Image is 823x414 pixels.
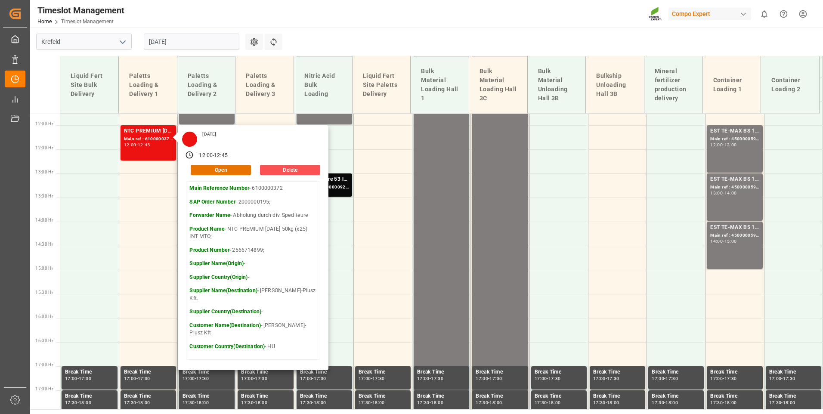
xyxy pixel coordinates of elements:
[255,401,267,405] div: 18:00
[312,401,313,405] div: -
[37,19,52,25] a: Home
[189,185,317,192] p: - 6100000372
[189,322,260,328] strong: Customer Name(Destination)
[242,68,287,102] div: Paletts Loading & Delivery 3
[300,377,312,380] div: 17:00
[724,401,737,405] div: 18:00
[724,143,737,147] div: 13:00
[124,401,136,405] div: 17:30
[35,194,53,198] span: 13:30 Hr
[189,274,317,281] p: -
[417,377,430,380] div: 17:00
[372,377,385,380] div: 17:30
[723,191,724,195] div: -
[359,68,404,102] div: Liquid Fert Site Paletts Delivery
[724,239,737,243] div: 15:00
[35,218,53,222] span: 14:00 Hr
[189,274,248,280] strong: Supplier Country(Origin)
[35,121,53,126] span: 12:00 Hr
[189,226,317,241] p: - NTC PREMIUM [DATE] 50kg (x25) INT MTO;
[665,401,678,405] div: 18:00
[255,377,267,380] div: 17:30
[189,226,225,232] strong: Product Name
[372,401,385,405] div: 18:00
[189,185,249,191] strong: Main Reference Number
[79,401,91,405] div: 18:00
[710,392,759,401] div: Break Time
[189,247,317,254] p: - 2566714899;
[124,392,173,401] div: Break Time
[77,401,79,405] div: -
[652,368,700,377] div: Break Time
[35,362,53,367] span: 17:00 Hr
[260,165,320,175] button: Delete
[35,170,53,174] span: 13:00 Hr
[124,127,173,136] div: NTC PREMIUM [DATE] 50kg (x25) INT MTO;
[476,392,524,401] div: Break Time
[418,63,462,106] div: Bulk Material Loading Hall 1
[652,377,664,380] div: 17:00
[535,63,579,106] div: Bulk Material Unloading Hall 3B
[664,401,665,405] div: -
[77,377,79,380] div: -
[124,143,136,147] div: 12:00
[35,266,53,271] span: 15:00 Hr
[300,401,312,405] div: 17:30
[417,392,466,401] div: Break Time
[183,392,231,401] div: Break Time
[254,401,255,405] div: -
[710,184,759,191] div: Main ref : 4500000595, 2000000427;
[781,377,783,380] div: -
[724,377,737,380] div: 17:30
[783,377,795,380] div: 17:30
[116,35,129,49] button: open menu
[710,191,723,195] div: 13:00
[548,377,561,380] div: 17:30
[189,260,244,266] strong: Supplier Name(Origin)
[535,377,547,380] div: 17:00
[710,127,759,136] div: EST TE-MAX BS 11-48 20kg (x56) INT MTO;
[359,392,407,401] div: Break Time
[124,368,173,377] div: Break Time
[710,232,759,239] div: Main ref : 4500000598, 2000000427;
[710,401,723,405] div: 17:30
[417,368,466,377] div: Break Time
[189,260,317,268] p: -
[547,401,548,405] div: -
[196,401,209,405] div: 18:00
[126,68,170,102] div: Paletts Loading & Delivery 1
[768,72,812,97] div: Container Loading 2
[359,368,407,377] div: Break Time
[300,392,349,401] div: Break Time
[430,377,431,380] div: -
[665,377,678,380] div: 17:30
[476,377,488,380] div: 17:00
[35,386,53,391] span: 17:30 Hr
[314,377,326,380] div: 17:30
[724,191,737,195] div: 14:00
[769,401,782,405] div: 17:30
[664,377,665,380] div: -
[710,368,759,377] div: Break Time
[476,63,520,106] div: Bulk Material Loading Hall 3C
[606,401,607,405] div: -
[417,401,430,405] div: 17:30
[191,165,251,175] button: Open
[476,401,488,405] div: 17:30
[138,143,150,147] div: 12:45
[371,401,372,405] div: -
[769,392,818,401] div: Break Time
[35,314,53,319] span: 16:00 Hr
[710,377,723,380] div: 17:00
[196,377,209,380] div: 17:30
[652,392,700,401] div: Break Time
[241,392,290,401] div: Break Time
[476,368,524,377] div: Break Time
[710,223,759,232] div: EST TE-MAX BS 11-48 20kg (x56) INT MTO;
[35,242,53,247] span: 14:30 Hr
[710,239,723,243] div: 14:00
[769,368,818,377] div: Break Time
[136,377,138,380] div: -
[649,6,662,22] img: Screenshot%202023-09-29%20at%2010.02.21.png_1712312052.png
[189,198,317,206] p: - 2000000195;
